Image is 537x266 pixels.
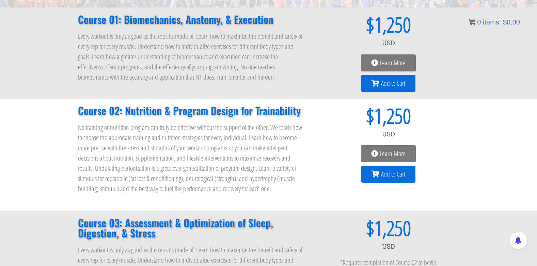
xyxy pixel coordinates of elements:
p: No training or nutrition program can truly be effective without the support of the other. We teac... [78,122,304,194]
img: icon11.png [469,19,475,26]
span: $ [318,105,374,126]
bdi: 0.00 [503,18,520,26]
span: 1,250 [374,14,411,35]
span: 1,250 [374,105,411,126]
a: 0 items: $0.00 [469,18,520,26]
span: $ [503,18,507,26]
a: Add to Cart [361,166,415,183]
span: Add to Cart [381,171,405,178]
div: USD [318,35,459,51]
span: $ [318,14,374,35]
a: Learn More [361,54,416,71]
h2: Course 03: Assessment & Optimization of Sleep, Digestion, & Stress [78,218,304,238]
span: Learn More [380,150,406,157]
span: 0 [477,18,481,26]
span: Learn More [380,60,406,66]
div: USD [318,126,459,142]
a: Learn More [361,145,416,162]
div: USD [318,238,459,254]
span: items: [483,18,501,26]
p: Every workout is only as good as the reps its made of. Learn how to maximize the benefit and safe... [78,31,304,82]
h2: Course 02: Nutrition & Program Design for Trainability [78,105,304,116]
span: 1,250 [374,218,411,238]
span: $ [318,218,374,238]
span: Add to Cart [381,80,405,87]
a: Add to Cart [361,75,415,92]
h2: Course 01: Biomechanics, Anatomy, & Execution [78,14,304,24]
